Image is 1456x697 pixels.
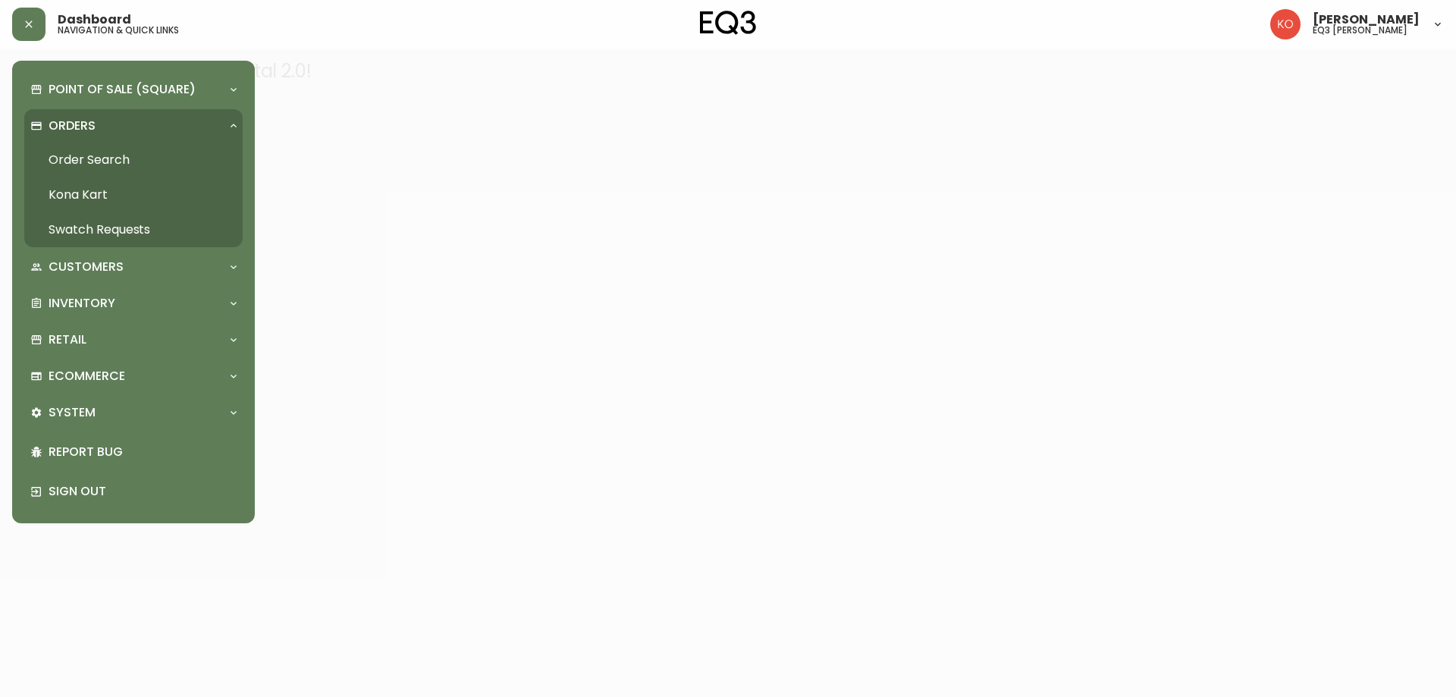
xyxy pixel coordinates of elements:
img: logo [700,11,756,35]
p: Orders [49,118,96,134]
div: Ecommerce [24,359,243,393]
a: Order Search [24,143,243,177]
a: Kona Kart [24,177,243,212]
div: System [24,396,243,429]
a: Swatch Requests [24,212,243,247]
p: Inventory [49,295,115,312]
h5: eq3 [PERSON_NAME] [1313,26,1407,35]
p: Retail [49,331,86,348]
div: Point of Sale (Square) [24,73,243,106]
p: Customers [49,259,124,275]
p: System [49,404,96,421]
div: Orders [24,109,243,143]
span: [PERSON_NAME] [1313,14,1420,26]
div: Report Bug [24,432,243,472]
span: Dashboard [58,14,131,26]
img: 9beb5e5239b23ed26e0d832b1b8f6f2a [1270,9,1301,39]
p: Ecommerce [49,368,125,385]
p: Point of Sale (Square) [49,81,196,98]
div: Sign Out [24,472,243,511]
div: Retail [24,323,243,356]
p: Sign Out [49,483,237,500]
p: Report Bug [49,444,237,460]
div: Inventory [24,287,243,320]
h5: navigation & quick links [58,26,179,35]
div: Customers [24,250,243,284]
